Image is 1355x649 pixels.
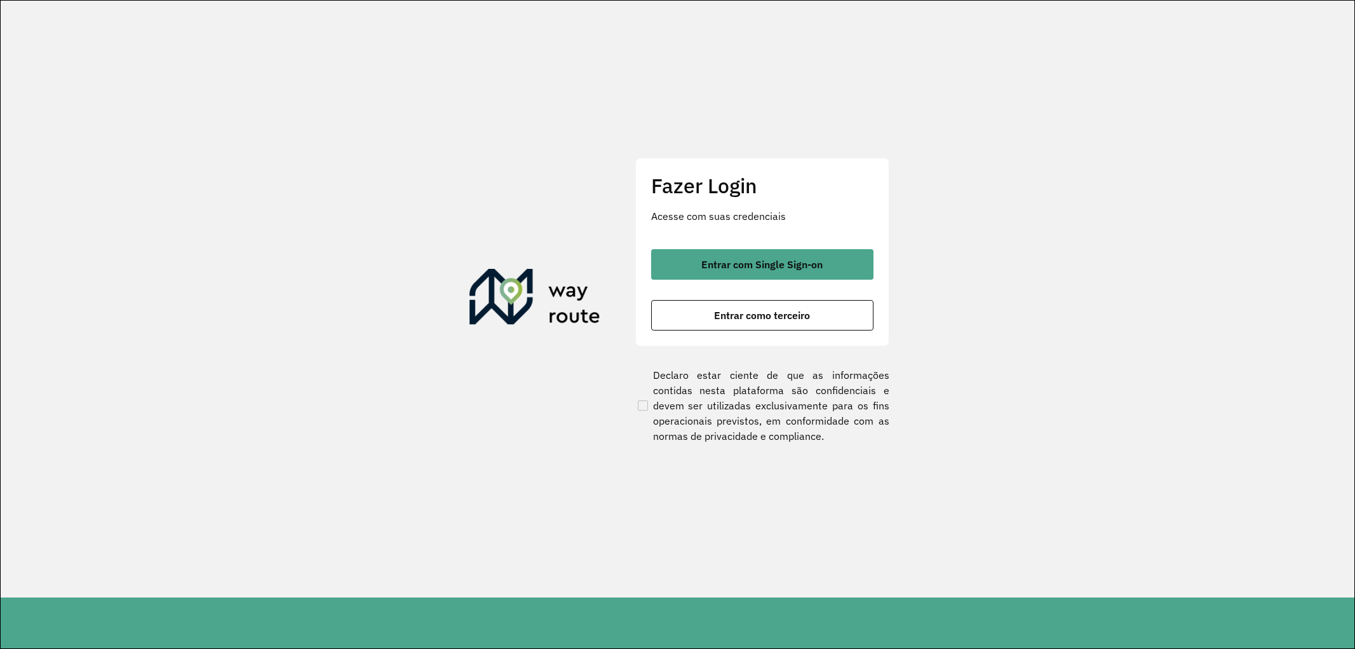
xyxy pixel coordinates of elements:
span: Entrar como terceiro [714,310,810,320]
img: Roteirizador AmbevTech [469,269,600,330]
span: Entrar com Single Sign-on [701,259,823,270]
button: button [651,249,873,280]
h2: Fazer Login [651,174,873,198]
label: Declaro estar ciente de que as informações contidas nesta plataforma são confidenciais e devem se... [635,367,889,444]
p: Acesse com suas credenciais [651,208,873,224]
button: button [651,300,873,331]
